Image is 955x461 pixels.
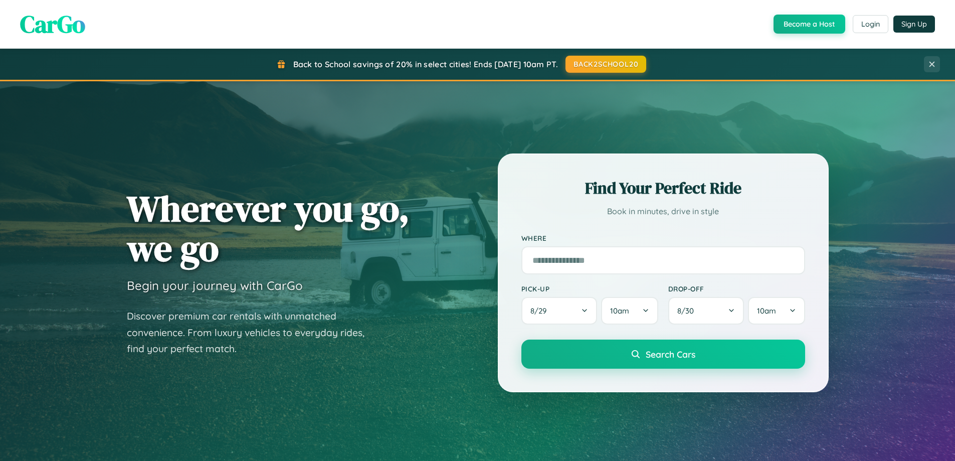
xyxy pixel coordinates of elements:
span: Search Cars [646,349,695,360]
p: Book in minutes, drive in style [521,204,805,219]
label: Pick-up [521,284,658,293]
button: 10am [601,297,658,325]
button: 8/30 [668,297,744,325]
h2: Find Your Perfect Ride [521,177,805,199]
h1: Wherever you go, we go [127,189,410,268]
span: 8 / 30 [677,306,699,316]
span: 8 / 29 [530,306,551,316]
span: CarGo [20,8,85,41]
span: Back to School savings of 20% in select cities! Ends [DATE] 10am PT. [293,59,558,69]
button: Become a Host [774,15,845,34]
p: Discover premium car rentals with unmatched convenience. From luxury vehicles to everyday rides, ... [127,308,377,357]
button: Login [853,15,888,33]
button: BACK2SCHOOL20 [565,56,646,73]
label: Drop-off [668,284,805,293]
button: 8/29 [521,297,598,325]
label: Where [521,234,805,242]
span: 10am [610,306,629,316]
button: 10am [748,297,805,325]
span: 10am [757,306,776,316]
button: Search Cars [521,340,805,369]
h3: Begin your journey with CarGo [127,278,303,293]
button: Sign Up [893,16,935,33]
